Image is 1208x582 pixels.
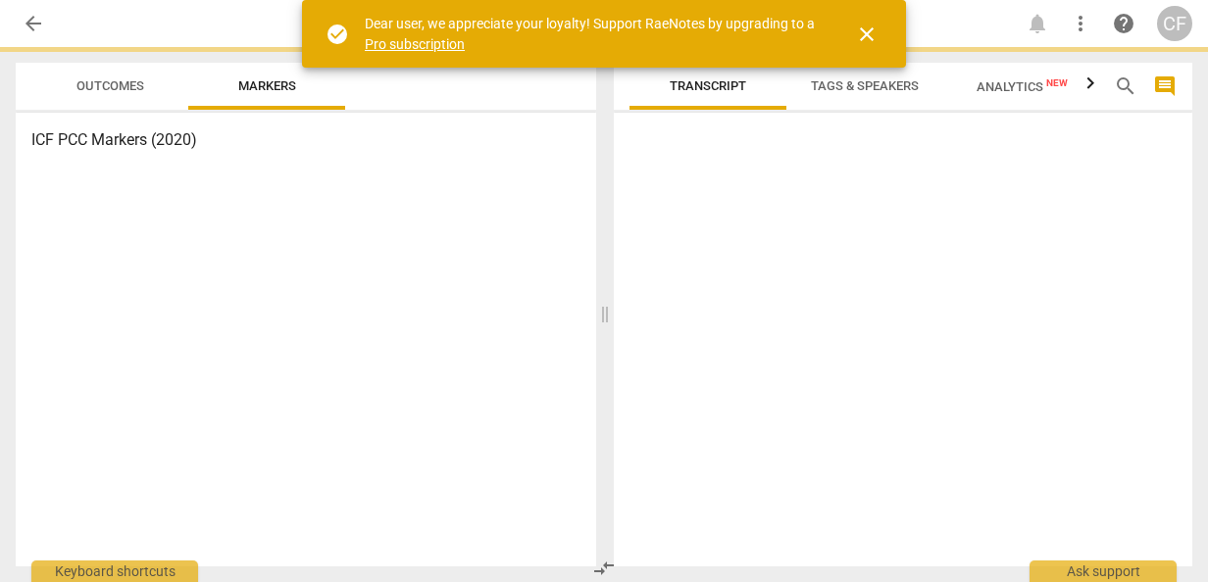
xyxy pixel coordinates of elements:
[1046,77,1068,88] span: New
[365,14,820,54] div: Dear user, we appreciate your loyalty! Support RaeNotes by upgrading to a
[1157,6,1192,41] button: CF
[670,78,746,93] span: Transcript
[592,557,616,580] span: compare_arrows
[1069,12,1092,35] span: more_vert
[1110,71,1141,102] button: Search
[1149,71,1181,102] button: Show/Hide comments
[31,128,580,152] h3: ICF PCC Markers (2020)
[855,23,879,46] span: close
[1106,6,1141,41] a: Help
[326,23,349,46] span: check_circle
[365,36,465,52] a: Pro subscription
[76,78,144,93] span: Outcomes
[1030,560,1177,582] div: Ask support
[843,11,890,58] button: Close
[1114,74,1137,98] span: search
[977,79,1068,94] span: Analytics
[1153,74,1177,98] span: comment
[238,78,296,93] span: Markers
[811,78,919,93] span: Tags & Speakers
[22,12,45,35] span: arrow_back
[31,560,198,582] div: Keyboard shortcuts
[1112,12,1135,35] span: help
